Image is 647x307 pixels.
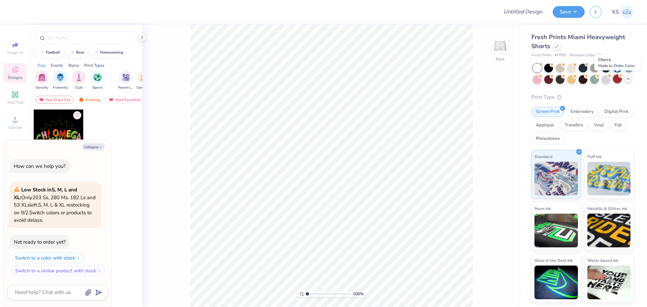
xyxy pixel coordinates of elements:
span: Only 203 Ss, 280 Ms, 182 Ls and 53 XLs left. S, M, L & XL restocking on 9/2. Switch colors or pro... [14,186,96,223]
div: bear [76,51,84,54]
strong: Low Stock in S, M, L and XL : [14,186,77,201]
a: KS [612,5,634,19]
div: Print Type [531,93,634,101]
input: Try "Alpha" [47,34,133,41]
button: Save [553,6,585,18]
div: homecoming [100,51,123,54]
button: Like [73,111,81,119]
img: Standard [534,162,578,195]
span: Designs [8,75,23,80]
div: Back [496,56,504,62]
button: filter button [136,70,152,90]
div: Transfers [560,120,587,130]
div: How can we help you? [14,163,66,170]
div: filter for Parent's Weekend [118,70,133,90]
img: Neon Ink [534,214,578,247]
button: filter button [118,70,133,90]
span: # FP89 [555,53,566,58]
img: Water based Ink [587,266,631,299]
div: Print Types [84,62,104,68]
button: football [35,48,63,58]
img: Club Image [75,73,83,81]
img: Glow in the Dark Ink [534,266,578,299]
div: Not ready to order yet? [14,239,66,245]
div: Events [51,62,63,68]
span: Parent's Weekend [118,85,133,90]
span: Image AI [7,50,23,55]
div: Most Favorited [105,96,144,104]
button: filter button [91,70,104,90]
img: most_fav.gif [109,97,114,102]
img: Parent's Weekend Image [122,73,130,81]
img: most_fav.gif [39,97,44,102]
input: Untitled Design [498,5,548,19]
span: Club [75,85,83,90]
img: Sorority Image [38,73,46,81]
img: Switch to a color with stock [76,256,81,260]
span: Sorority [36,85,48,90]
div: Orgs [37,62,46,68]
span: Water based Ink [587,257,618,264]
img: trending.gif [79,97,84,102]
div: Vinyl [589,120,608,130]
img: trend_line.gif [39,51,44,55]
span: KS [612,8,619,16]
div: Trending [75,96,103,104]
img: trend_line.gif [93,51,99,55]
div: Digital Print [600,107,633,117]
span: Fresh Prints Miami Heavyweight Shorts [531,33,625,50]
button: filter button [35,70,49,90]
span: Game Day [136,85,152,90]
img: Puff Ink [587,162,631,195]
span: Add Text [7,100,23,105]
img: Fraternity Image [57,73,64,81]
img: Back [493,39,507,53]
button: Switch to a color with stock [11,252,84,263]
button: bear [66,48,87,58]
div: filter for Game Day [136,70,152,90]
div: filter for Sports [91,70,104,90]
img: Metallic & Glitter Ink [587,214,631,247]
span: 100 % [353,291,364,297]
div: Cherry [594,55,641,70]
div: filter for Fraternity [53,70,68,90]
span: Neon Ink [534,205,551,212]
span: Made to Order Color [598,63,635,68]
button: filter button [72,70,86,90]
span: Sports [92,85,103,90]
span: Minimum Order: 12 + [569,53,603,58]
span: Upload [8,125,22,130]
span: Glow in the Dark Ink [534,257,573,264]
div: Styles [68,62,79,68]
button: filter button [53,70,68,90]
img: trend_line.gif [69,51,75,55]
span: Fresh Prints [531,53,551,58]
div: Applique [531,120,558,130]
img: Sports Image [94,73,101,81]
div: Embroidery [566,107,598,117]
div: football [46,51,60,54]
span: Metallic & Glitter Ink [587,205,627,212]
button: homecoming [90,48,126,58]
div: filter for Sorority [35,70,49,90]
button: Collapse [82,143,105,150]
div: Screen Print [531,107,564,117]
div: Foil [610,120,626,130]
img: Kath Sales [620,5,634,19]
span: Standard [534,153,552,160]
img: Game Day Image [141,73,148,81]
div: filter for Club [72,70,86,90]
div: Your Org's Fav [36,96,73,104]
button: Switch to a similar product with stock [11,265,105,276]
span: Puff Ink [587,153,602,160]
div: Rhinestones [531,134,564,144]
span: Fraternity [53,85,68,90]
img: Switch to a similar product with stock [97,269,101,273]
